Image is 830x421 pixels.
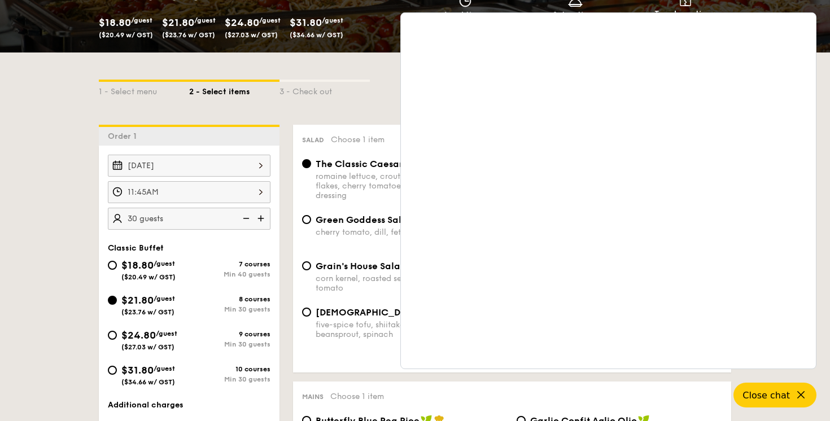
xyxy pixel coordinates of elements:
[99,82,189,98] div: 1 - Select menu
[225,31,278,39] span: ($27.03 w/ GST)
[316,214,414,225] span: Green Goddess Salad
[742,390,790,401] span: Close chat
[189,330,270,338] div: 9 courses
[121,378,175,386] span: ($34.66 w/ GST)
[316,274,508,293] div: corn kernel, roasted sesame dressing, cherry tomato
[553,10,598,20] span: Setup time:
[189,340,270,348] div: Min 30 guests
[654,9,716,19] span: Teardown time:
[290,16,322,29] span: $31.80
[154,365,175,372] span: /guest
[189,375,270,383] div: Min 30 guests
[99,31,153,39] span: ($20.49 w/ GST)
[154,295,175,302] span: /guest
[108,155,270,177] input: Event date
[121,329,156,341] span: $24.80
[108,208,270,230] input: Number of guests
[162,31,215,39] span: ($23.76 w/ GST)
[302,159,311,168] input: The Classic Caesar Saladromaine lettuce, croutons, shaved parmesan flakes, cherry tomatoes, house...
[189,305,270,313] div: Min 30 guests
[121,273,176,281] span: ($20.49 w/ GST)
[121,259,154,271] span: $18.80
[316,159,432,169] span: The Classic Caesar Salad
[108,243,164,253] span: Classic Buffet
[316,261,407,271] span: Grain's House Salad
[156,330,177,337] span: /guest
[237,208,254,229] img: icon-reduce.1d2dbef1.svg
[330,392,384,401] span: Choose 1 item
[189,295,270,303] div: 8 courses
[302,215,311,224] input: Green Goddess Saladcherry tomato, dill, feta cheese
[131,16,152,24] span: /guest
[444,10,486,20] span: Lead time:
[108,331,117,340] input: $24.80/guest($27.03 w/ GST)9 coursesMin 30 guests
[316,227,508,237] div: cherry tomato, dill, feta cheese
[121,364,154,376] span: $31.80
[302,308,311,317] input: [DEMOGRAPHIC_DATA] Bibim Saladfive-spice tofu, shiitake mushroom, korean beansprout, spinach
[316,172,508,200] div: romaine lettuce, croutons, shaved parmesan flakes, cherry tomatoes, housemade caesar dressing
[121,294,154,306] span: $21.80
[162,16,194,29] span: $21.80
[254,208,270,229] img: icon-add.58712e84.svg
[279,82,370,98] div: 3 - Check out
[189,365,270,373] div: 10 courses
[108,181,270,203] input: Event time
[189,270,270,278] div: Min 40 guests
[99,16,131,29] span: $18.80
[316,307,478,318] span: [DEMOGRAPHIC_DATA] Bibim Salad
[290,31,343,39] span: ($34.66 w/ GST)
[225,16,259,29] span: $24.80
[733,383,816,407] button: Close chat
[194,16,216,24] span: /guest
[121,343,174,351] span: ($27.03 w/ GST)
[316,320,508,339] div: five-spice tofu, shiitake mushroom, korean beansprout, spinach
[189,260,270,268] div: 7 courses
[331,135,385,144] span: Choose 1 item
[108,296,117,305] input: $21.80/guest($23.76 w/ GST)8 coursesMin 30 guests
[121,308,174,316] span: ($23.76 w/ GST)
[189,82,279,98] div: 2 - Select items
[302,393,324,401] span: Mains
[108,261,117,270] input: $18.80/guest($20.49 w/ GST)7 coursesMin 40 guests
[259,16,281,24] span: /guest
[108,366,117,375] input: $31.80/guest($34.66 w/ GST)10 coursesMin 30 guests
[108,400,270,411] div: Additional charges
[302,136,324,144] span: Salad
[302,261,311,270] input: Grain's House Saladcorn kernel, roasted sesame dressing, cherry tomato
[154,260,175,267] span: /guest
[322,16,343,24] span: /guest
[108,131,141,141] span: Order 1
